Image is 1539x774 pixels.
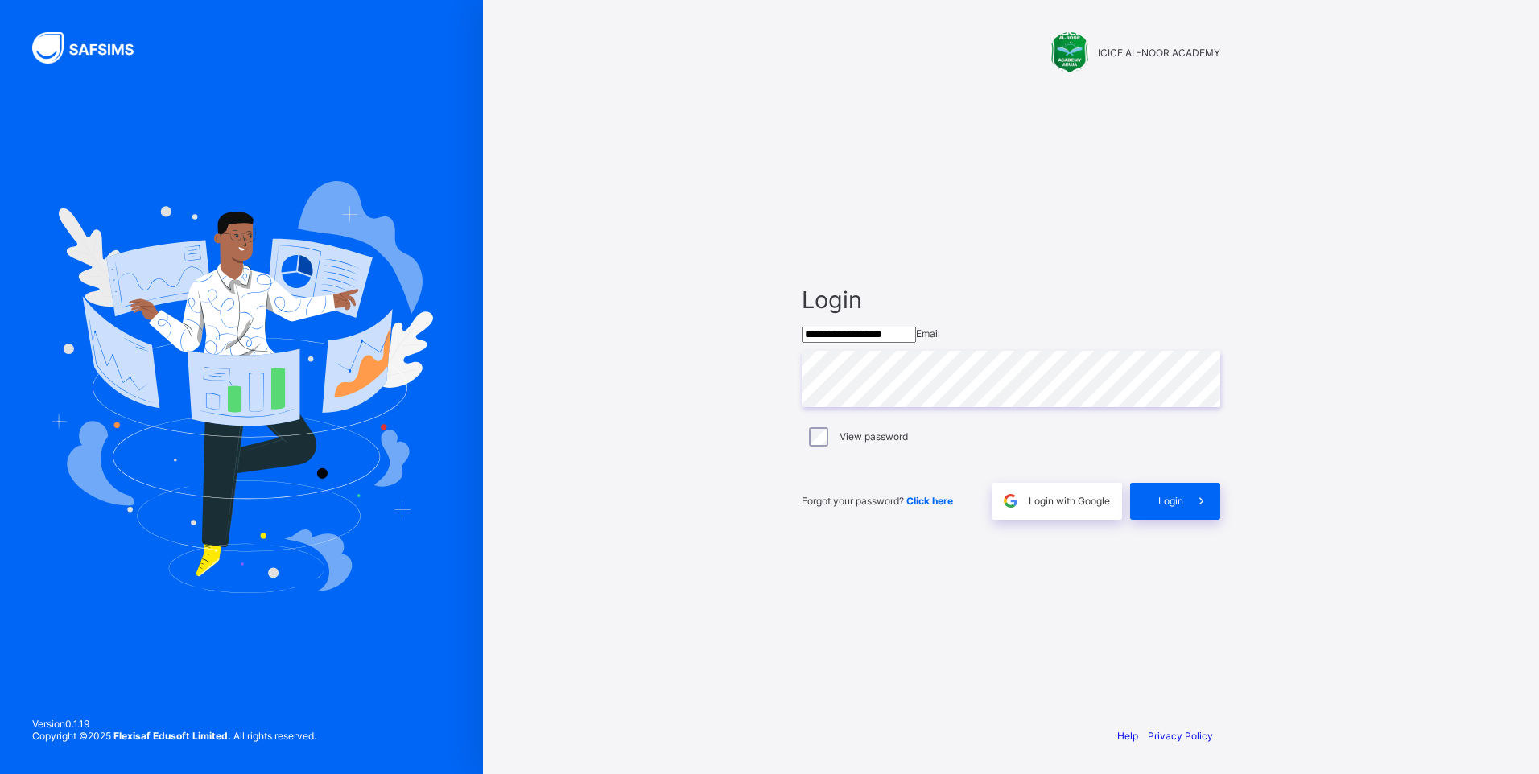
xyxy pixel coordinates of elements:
[1098,47,1220,59] span: ICICE AL-NOOR ACADEMY
[840,430,908,443] label: View password
[1029,495,1110,507] span: Login with Google
[916,327,940,340] span: Email
[906,495,953,507] a: Click here
[802,495,953,507] span: Forgot your password?
[1158,495,1183,507] span: Login
[113,730,231,742] strong: Flexisaf Edusoft Limited.
[32,718,316,730] span: Version 0.1.19
[32,730,316,742] span: Copyright © 2025 All rights reserved.
[32,32,153,64] img: SAFSIMS Logo
[802,286,1220,314] span: Login
[1001,492,1020,510] img: google.396cfc9801f0270233282035f929180a.svg
[1117,730,1138,742] a: Help
[50,181,433,593] img: Hero Image
[1148,730,1213,742] a: Privacy Policy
